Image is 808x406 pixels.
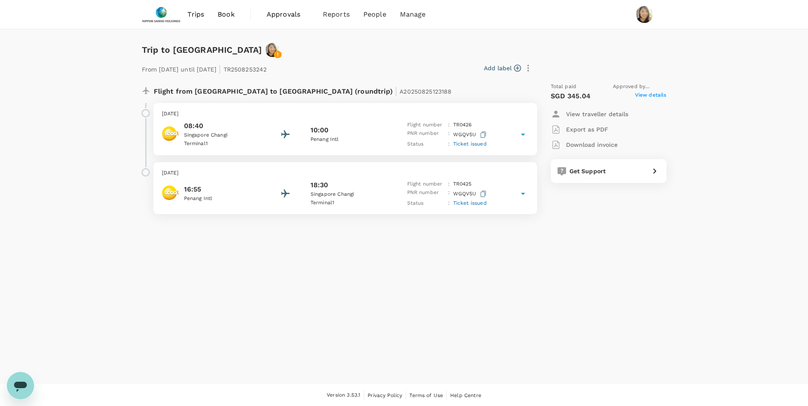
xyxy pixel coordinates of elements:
p: [DATE] [162,110,529,118]
p: Terminal 1 [311,199,387,207]
img: Scoot [162,125,179,142]
button: View traveller details [551,106,628,122]
p: [DATE] [162,169,529,177]
iframe: Button to launch messaging window [7,372,34,399]
p: Singapore Changi [184,131,261,140]
p: View traveller details [566,110,628,118]
p: : [448,180,450,189]
button: Add label [484,64,521,72]
span: Version 3.53.1 [327,391,360,400]
p: Terminal 1 [184,140,261,148]
p: WGQV5U [453,129,488,140]
p: From [DATE] until [DATE] TR2508253242 [142,60,267,76]
p: 18:30 [311,180,328,190]
span: Book [218,9,235,20]
p: 08:40 [184,121,261,131]
p: : [448,189,450,199]
span: View details [635,91,667,101]
a: Help Centre [450,391,481,400]
span: Get Support [569,168,606,174]
p: WGQV5U [453,189,488,199]
span: | [395,85,397,97]
span: A20250825123188 [400,88,451,95]
img: Scoot [162,184,179,201]
p: Download invoice [566,140,618,149]
p: Singapore Changi [311,190,387,199]
img: avatar-67a4c8345a0da.jpeg [265,43,279,57]
p: Export as PDF [566,125,608,134]
p: Penang Intl [184,194,261,203]
span: Reports [323,9,350,20]
p: 16:55 [184,184,261,194]
p: PNR number [407,129,445,140]
span: Approved by [613,83,667,91]
button: Export as PDF [551,122,608,137]
a: Privacy Policy [368,391,402,400]
img: Nippon Sanso Holdings Singapore Pte Ltd [142,5,181,24]
p: : [448,199,450,208]
p: Status [407,199,445,208]
h6: Trip to [GEOGRAPHIC_DATA] [142,43,262,57]
span: Trips [187,9,204,20]
p: TR 0425 [453,180,472,189]
span: Total paid [551,83,577,91]
span: Manage [400,9,426,20]
p: Penang Intl [311,135,387,144]
span: People [363,9,386,20]
span: Terms of Use [409,392,443,398]
button: Download invoice [551,137,618,152]
span: Ticket issued [453,200,487,206]
span: Privacy Policy [368,392,402,398]
p: Flight from [GEOGRAPHIC_DATA] to [GEOGRAPHIC_DATA] (roundtrip) [154,83,452,98]
span: Approvals [267,9,309,20]
p: SGD 345.04 [551,91,591,101]
span: Ticket issued [453,141,487,147]
p: : [448,140,450,149]
span: Help Centre [450,392,481,398]
p: Flight number [407,121,445,129]
p: 10:00 [311,125,329,135]
span: | [219,63,221,75]
p: PNR number [407,189,445,199]
p: Flight number [407,180,445,189]
a: Terms of Use [409,391,443,400]
p: : [448,129,450,140]
p: Status [407,140,445,149]
p: TR 0426 [453,121,472,129]
p: : [448,121,450,129]
img: Charlotte Khoo [636,6,653,23]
